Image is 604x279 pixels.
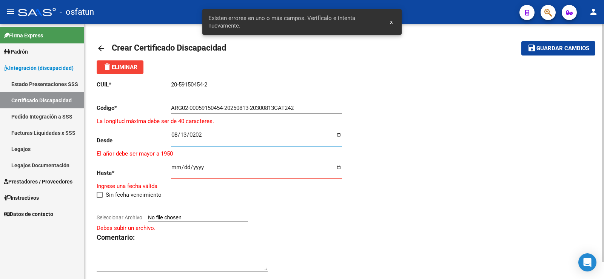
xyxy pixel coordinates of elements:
p: Desde [97,136,171,145]
button: x [384,15,399,29]
span: Eliminar [103,64,137,71]
mat-icon: save [527,43,536,52]
span: Guardar cambios [536,45,589,52]
mat-icon: arrow_back [97,44,106,53]
span: Instructivos [4,194,39,202]
p: Debes subir un archivo. [97,224,344,232]
span: Seleccionar Archivo [97,214,142,220]
button: Guardar cambios [521,41,595,55]
p: Ingrese una fecha válida [97,182,344,190]
mat-icon: person [589,7,598,16]
span: - osfatun [60,4,94,20]
span: x [390,18,393,25]
p: El añor debe ser mayor a 1950 [97,150,344,158]
p: CUIL [97,80,171,89]
span: Integración (discapacidad) [4,64,74,72]
span: Firma Express [4,31,43,40]
mat-icon: delete [103,62,112,71]
span: Existen errores en uno o más campos. Verifícalo e intenta nuevamente. [208,14,381,29]
p: Código [97,104,171,112]
span: Datos de contacto [4,210,53,218]
mat-icon: menu [6,7,15,16]
span: Prestadores / Proveedores [4,177,72,186]
span: Padrón [4,48,28,56]
p: Hasta [97,169,171,177]
button: Eliminar [97,60,143,74]
p: La longitud máxima debe ser de 40 caracteres. [97,117,344,125]
div: Open Intercom Messenger [578,253,596,271]
strong: Comentario: [97,233,135,241]
span: Sin fecha vencimiento [106,190,162,199]
span: Crear Certificado Discapacidad [112,43,226,52]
